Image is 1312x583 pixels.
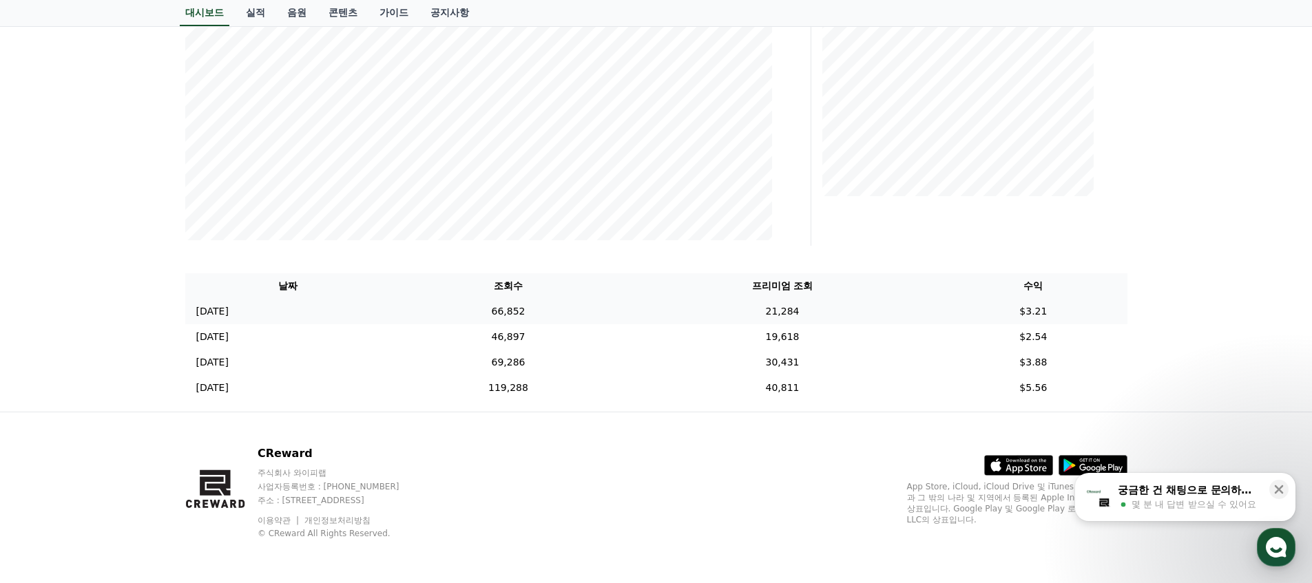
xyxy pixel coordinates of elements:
a: 개인정보처리방침 [304,516,371,525]
td: 69,286 [391,350,625,375]
th: 날짜 [185,273,392,299]
span: 홈 [43,457,52,468]
td: $5.56 [939,375,1127,401]
th: 조회수 [391,273,625,299]
td: $2.54 [939,324,1127,350]
p: © CReward All Rights Reserved. [258,528,426,539]
span: 대화 [126,458,143,469]
th: 프리미엄 조회 [625,273,939,299]
img: tab_domain_overview_orange.svg [37,80,48,91]
td: 21,284 [625,299,939,324]
p: 주소 : [STREET_ADDRESS] [258,495,426,506]
img: tab_keywords_by_traffic_grey.svg [137,80,148,91]
td: 119,288 [391,375,625,401]
p: App Store, iCloud, iCloud Drive 및 iTunes Store는 미국과 그 밖의 나라 및 지역에서 등록된 Apple Inc.의 서비스 상표입니다. Goo... [907,481,1127,525]
div: v 4.0.25 [39,22,67,33]
div: Domain Overview [52,81,123,90]
img: logo_orange.svg [22,22,33,33]
img: website_grey.svg [22,36,33,47]
a: 설정 [178,436,264,471]
p: 주식회사 와이피랩 [258,467,426,478]
div: Domain: [DOMAIN_NAME] [36,36,152,47]
p: CReward [258,445,426,462]
td: 66,852 [391,299,625,324]
a: 이용약관 [258,516,301,525]
span: 설정 [213,457,229,468]
p: 사업자등록번호 : [PHONE_NUMBER] [258,481,426,492]
td: 40,811 [625,375,939,401]
a: 대화 [91,436,178,471]
p: [DATE] [196,381,229,395]
td: 19,618 [625,324,939,350]
td: $3.21 [939,299,1127,324]
td: 46,897 [391,324,625,350]
p: [DATE] [196,355,229,370]
p: [DATE] [196,304,229,319]
div: Keywords by Traffic [152,81,232,90]
a: 홈 [4,436,91,471]
p: [DATE] [196,330,229,344]
td: $3.88 [939,350,1127,375]
td: 30,431 [625,350,939,375]
th: 수익 [939,273,1127,299]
